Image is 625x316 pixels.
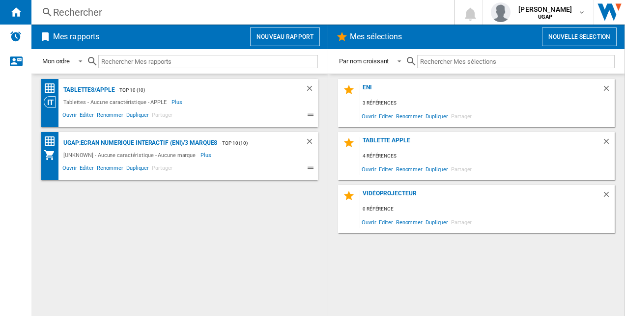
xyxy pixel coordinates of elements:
div: Supprimer [602,84,615,97]
span: Editer [78,163,95,175]
span: Dupliquer [125,110,150,122]
div: Rechercher [53,5,428,19]
span: Dupliquer [424,109,450,123]
span: Renommer [395,162,424,176]
button: Nouvelle selection [542,27,617,46]
div: Supprimer [305,137,318,149]
span: Renommer [95,163,125,175]
span: Dupliquer [424,162,450,176]
div: UGAP:Ecran numerique interactif (eni)/3 marques [61,137,217,149]
div: 4 références [360,150,615,162]
span: Ouvrir [360,109,377,123]
span: Renommer [395,215,424,229]
span: Editer [78,110,95,122]
div: [UNKNOWN] - Aucune caractéristique - Aucune marque [61,149,200,161]
span: Editer [377,162,394,176]
span: Dupliquer [424,215,450,229]
div: Supprimer [602,137,615,150]
div: Par nom croissant [339,57,389,65]
span: Editer [377,109,394,123]
span: Plus [171,96,184,108]
div: Matrice des prix [44,82,61,95]
div: - Top 10 (10) [217,137,285,149]
button: Nouveau rapport [250,27,320,46]
div: Tablette apple [360,137,602,150]
span: Ouvrir [61,110,78,122]
span: Partager [450,162,473,176]
span: Ouvrir [360,162,377,176]
div: Mon assortiment [44,149,61,161]
div: Mon ordre [42,57,70,65]
div: Supprimer [602,190,615,203]
div: 0 référence [360,203,615,215]
div: Supprimer [305,84,318,96]
span: Renommer [395,109,424,123]
input: Rechercher Mes rapports [98,55,318,68]
div: Tablettes - Aucune caractéristique - APPLE [61,96,171,108]
span: Ouvrir [360,215,377,229]
span: Ouvrir [61,163,78,175]
span: Renommer [95,110,125,122]
input: Rechercher Mes sélections [417,55,615,68]
div: Tablettes/APPLE [61,84,115,96]
div: eni [360,84,602,97]
h2: Mes sélections [348,27,404,46]
span: Plus [200,149,213,161]
div: - Top 10 (10) [115,84,285,96]
div: 3 références [360,97,615,109]
span: Partager [150,110,174,122]
span: Partager [450,215,473,229]
div: Matrice des prix [44,135,61,148]
span: Editer [377,215,394,229]
span: Partager [450,109,473,123]
span: Partager [150,163,174,175]
img: alerts-logo.svg [10,30,22,42]
div: Vision Catégorie [44,96,61,108]
div: Vidéoprojecteur [360,190,602,203]
span: Dupliquer [125,163,150,175]
h2: Mes rapports [51,27,101,46]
